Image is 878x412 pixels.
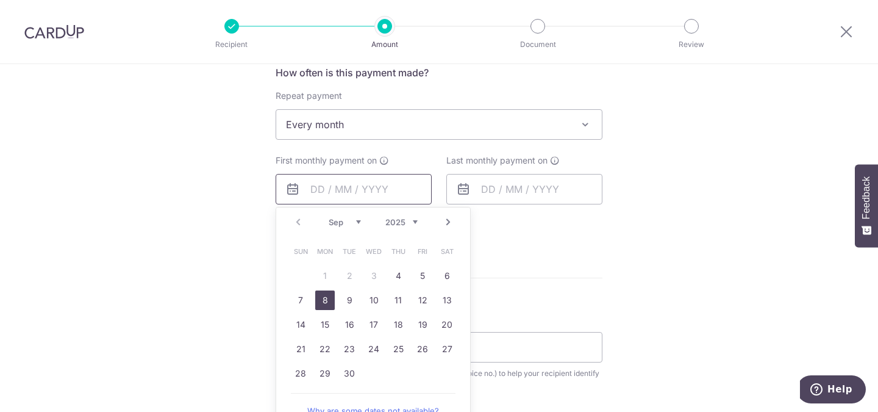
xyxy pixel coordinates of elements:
span: Sunday [291,242,310,261]
a: 16 [340,315,359,334]
span: Every month [276,110,602,139]
a: 30 [340,364,359,383]
a: 14 [291,315,310,334]
input: DD / MM / YYYY [446,174,602,204]
a: 10 [364,291,384,310]
span: First monthly payment on [276,154,377,167]
a: Next [441,215,455,229]
a: 4 [388,266,408,286]
span: Last monthly payment on [446,154,548,167]
a: 24 [364,339,384,359]
h5: How often is this payment made? [276,65,602,80]
span: Tuesday [340,242,359,261]
span: Every month [276,109,602,140]
a: 15 [315,315,335,334]
a: 17 [364,315,384,334]
label: Repeat payment [276,90,342,102]
span: Wednesday [364,242,384,261]
p: Amount [340,38,430,51]
img: CardUp [24,24,84,39]
a: 5 [413,266,432,286]
a: 9 [340,291,359,310]
input: DD / MM / YYYY [276,174,432,204]
p: Review [646,38,737,51]
a: 28 [291,364,310,383]
p: Document [493,38,583,51]
button: Feedback - Show survey [855,164,878,247]
a: 19 [413,315,432,334]
a: 27 [437,339,457,359]
span: Feedback [861,176,872,219]
a: 29 [315,364,335,383]
span: Monday [315,242,335,261]
a: 11 [388,291,408,310]
a: 18 [388,315,408,334]
a: 25 [388,339,408,359]
a: 12 [413,291,432,310]
iframe: Opens a widget where you can find more information [800,375,866,406]
a: 7 [291,291,310,310]
a: 23 [340,339,359,359]
a: 22 [315,339,335,359]
span: Thursday [388,242,408,261]
a: 13 [437,291,457,310]
span: Saturday [437,242,457,261]
a: 21 [291,339,310,359]
p: Recipient [187,38,277,51]
a: 6 [437,266,457,286]
span: Friday [413,242,432,261]
a: 20 [437,315,457,334]
a: 26 [413,339,432,359]
a: 8 [315,291,335,310]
